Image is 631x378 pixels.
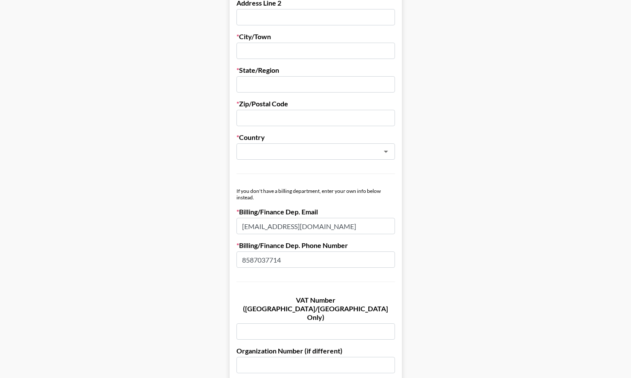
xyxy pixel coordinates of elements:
label: Billing/Finance Dep. Email [236,208,395,216]
button: Open [380,146,392,158]
label: State/Region [236,66,395,74]
label: Zip/Postal Code [236,99,395,108]
label: City/Town [236,32,395,41]
label: VAT Number ([GEOGRAPHIC_DATA]/[GEOGRAPHIC_DATA] Only) [236,296,395,322]
div: If you don't have a billing department, enter your own info below instead. [236,188,395,201]
label: Billing/Finance Dep. Phone Number [236,241,395,250]
label: Organization Number (if different) [236,347,395,355]
label: Country [236,133,395,142]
